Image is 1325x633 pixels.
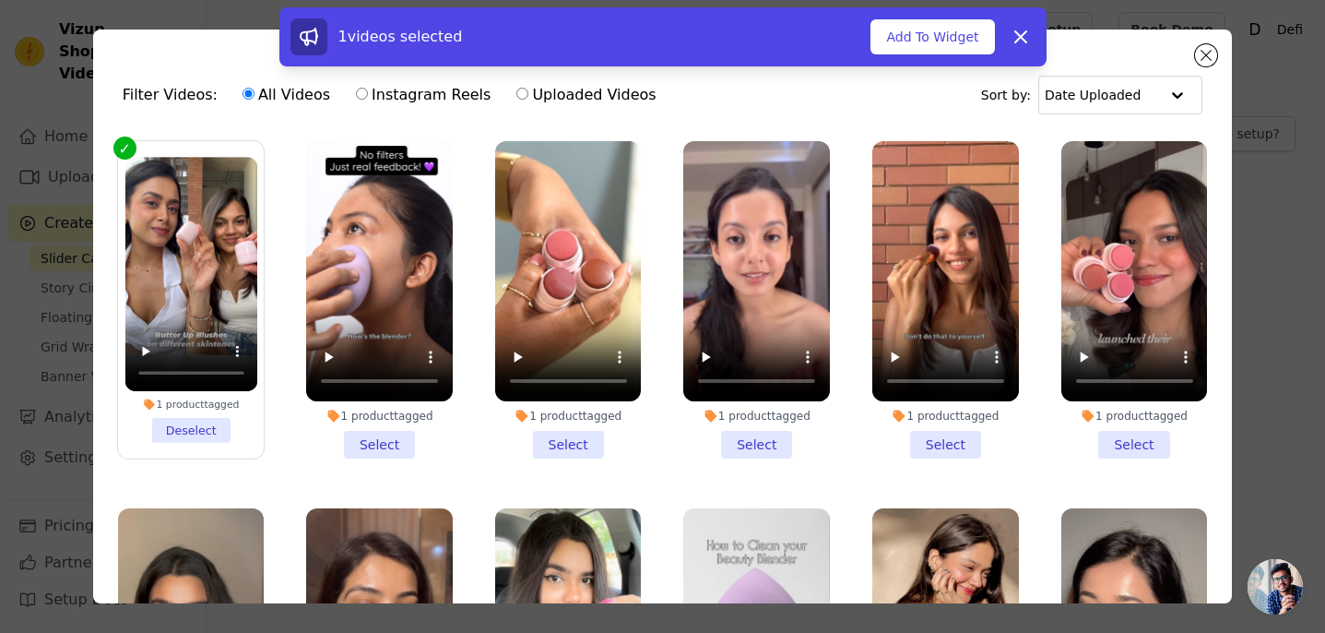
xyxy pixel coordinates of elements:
span: 1 videos selected [338,28,463,45]
div: 1 product tagged [683,409,830,424]
label: Uploaded Videos [515,83,657,107]
div: Sort by: [981,76,1203,114]
div: 1 product tagged [306,409,453,424]
div: 1 product tagged [495,409,642,424]
button: Add To Widget [870,19,994,54]
div: 1 product tagged [1061,409,1208,424]
label: Instagram Reels [355,83,491,107]
div: Filter Videos: [123,74,667,116]
div: 1 product tagged [125,398,257,411]
div: 1 product tagged [872,409,1019,424]
a: Open chat [1248,559,1303,615]
label: All Videos [242,83,331,107]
